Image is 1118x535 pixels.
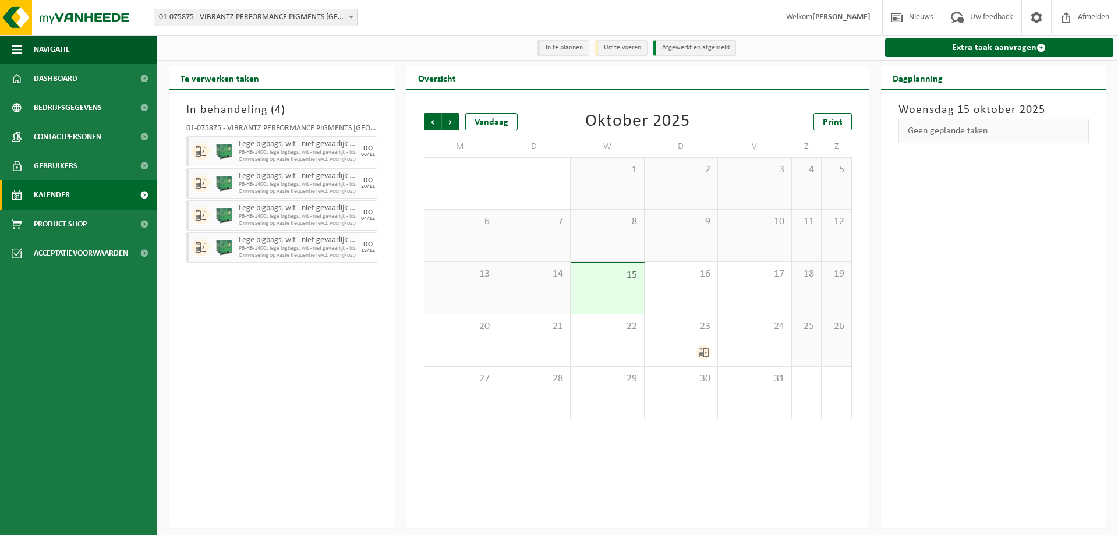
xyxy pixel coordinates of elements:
[169,66,271,89] h2: Te verwerken taken
[724,320,785,333] span: 24
[239,204,357,213] span: Lege bigbags, wit - niet gevaarlijk - los
[186,101,377,119] h3: In behandeling ( )
[827,164,845,176] span: 5
[827,268,845,281] span: 19
[881,66,954,89] h2: Dagplanning
[898,119,1089,143] div: Geen geplande taken
[430,215,491,228] span: 6
[503,373,564,385] span: 28
[645,136,718,157] td: D
[827,320,845,333] span: 26
[718,136,791,157] td: V
[239,220,357,227] span: Omwisseling op vaste frequentie (excl. voorrijkost)
[650,268,712,281] span: 16
[823,118,843,127] span: Print
[465,113,518,130] div: Vandaag
[650,164,712,176] span: 2
[215,175,233,192] img: PB-HB-1400-HPE-GN-01
[361,152,375,158] div: 06/11
[576,215,638,228] span: 8
[406,66,468,89] h2: Overzicht
[424,136,497,157] td: M
[576,269,638,282] span: 15
[275,104,281,116] span: 4
[34,93,102,122] span: Bedrijfsgegevens
[503,215,564,228] span: 7
[503,320,564,333] span: 21
[34,35,70,64] span: Navigatie
[724,215,785,228] span: 10
[239,188,357,195] span: Omwisseling op vaste frequentie (excl. voorrijkost)
[576,320,638,333] span: 22
[885,38,1114,57] a: Extra taak aanvragen
[239,213,357,220] span: PB-HB-1400L lege bigbags, wit - niet gevaarlijk - los
[430,373,491,385] span: 27
[424,113,441,130] span: Vorige
[798,320,815,333] span: 25
[430,320,491,333] span: 20
[798,215,815,228] span: 11
[571,136,644,157] td: W
[724,164,785,176] span: 3
[363,177,373,184] div: DO
[724,373,785,385] span: 31
[239,252,357,259] span: Omwisseling op vaste frequentie (excl. voorrijkost)
[792,136,822,157] td: Z
[503,268,564,281] span: 14
[576,373,638,385] span: 29
[215,207,233,224] img: PB-HB-1400-HPE-GN-01
[363,145,373,152] div: DO
[34,239,128,268] span: Acceptatievoorwaarden
[239,140,357,149] span: Lege bigbags, wit - niet gevaarlijk - los
[595,40,648,56] li: Uit te voeren
[361,184,375,190] div: 20/11
[34,122,101,151] span: Contactpersonen
[650,320,712,333] span: 23
[239,156,357,163] span: Omwisseling op vaste frequentie (excl. voorrijkost)
[537,40,589,56] li: In te plannen
[154,9,357,26] span: 01-075875 - VIBRANTZ PERFORMANCE PIGMENTS BELGIUM - MENEN
[34,151,77,180] span: Gebruikers
[363,241,373,248] div: DO
[576,164,638,176] span: 1
[585,113,690,130] div: Oktober 2025
[497,136,571,157] td: D
[34,210,87,239] span: Product Shop
[239,149,357,156] span: PB-HB-1400L lege bigbags, wit - niet gevaarlijk - los
[430,268,491,281] span: 13
[363,209,373,216] div: DO
[186,125,377,136] div: 01-075875 - VIBRANTZ PERFORMANCE PIGMENTS [GEOGRAPHIC_DATA] - MENEN
[154,9,358,26] span: 01-075875 - VIBRANTZ PERFORMANCE PIGMENTS BELGIUM - MENEN
[215,239,233,256] img: PB-HB-1400-HPE-GN-01
[215,143,233,160] img: PB-HB-1400-HPE-GN-01
[239,181,357,188] span: PB-HB-1400L lege bigbags, wit - niet gevaarlijk - los
[812,13,871,22] strong: [PERSON_NAME]
[650,373,712,385] span: 30
[822,136,851,157] td: Z
[724,268,785,281] span: 17
[34,64,77,93] span: Dashboard
[442,113,459,130] span: Volgende
[653,40,736,56] li: Afgewerkt en afgemeld
[239,245,357,252] span: PB-HB-1400L lege bigbags, wit - niet gevaarlijk - los
[798,268,815,281] span: 18
[361,216,375,222] div: 04/12
[898,101,1089,119] h3: Woensdag 15 oktober 2025
[650,215,712,228] span: 9
[798,164,815,176] span: 4
[239,236,357,245] span: Lege bigbags, wit - niet gevaarlijk - los
[361,248,375,254] div: 18/12
[239,172,357,181] span: Lege bigbags, wit - niet gevaarlijk - los
[827,215,845,228] span: 12
[34,180,70,210] span: Kalender
[813,113,852,130] a: Print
